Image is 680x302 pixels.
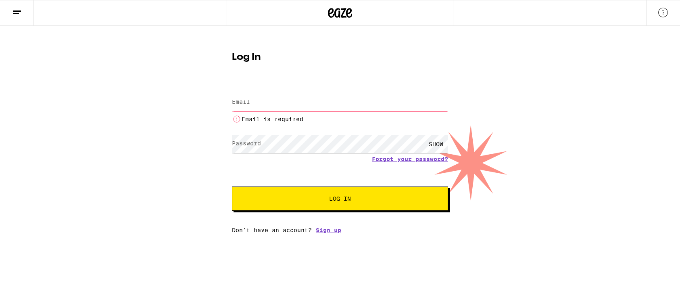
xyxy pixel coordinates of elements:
span: Hi. Need any help? [5,6,58,12]
li: Email is required [232,114,448,124]
a: Sign up [316,227,341,233]
div: SHOW [424,135,448,153]
div: Don't have an account? [232,227,448,233]
label: Email [232,99,250,105]
label: Password [232,140,261,147]
span: Log In [329,196,351,201]
button: Log In [232,187,448,211]
input: Email [232,93,448,111]
a: Forgot your password? [372,156,448,162]
h1: Log In [232,52,448,62]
